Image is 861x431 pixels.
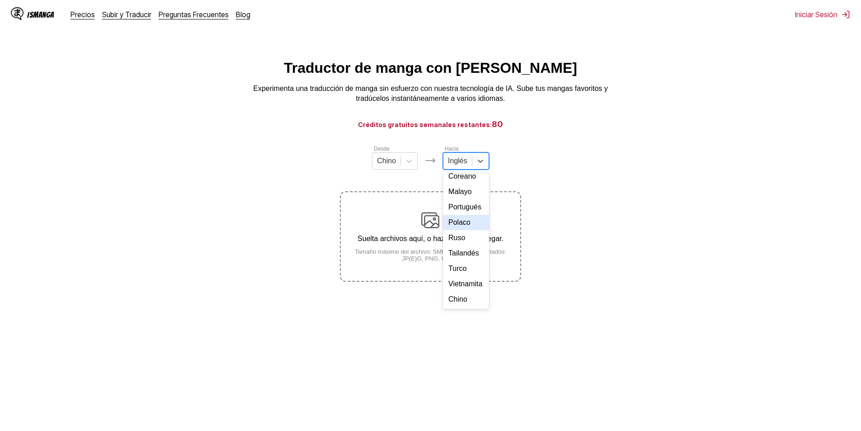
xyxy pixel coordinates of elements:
div: Turco [443,261,489,276]
a: IsManga LogoIsManga [11,7,71,22]
a: Preguntas Frecuentes [159,10,229,19]
button: Iniciar Sesión [795,10,850,19]
div: Malayo [443,184,489,199]
span: 80 [492,119,503,129]
div: Ruso [443,230,489,246]
a: Blog [236,10,250,19]
p: Suelta archivos aquí, o haz clic para navegar. [341,235,520,243]
div: Chino [443,292,489,307]
div: Vietnamita [443,276,489,292]
img: IsManga Logo [11,7,24,20]
a: Subir y Traducir [102,10,151,19]
small: Tamaño máximo del archivo: 5MB • Formatos soportados: JP(E)G, PNG, WEBP [341,248,520,262]
div: IsManga [27,10,54,19]
div: Tailandés [443,246,489,261]
label: Hacia [445,146,459,152]
a: Precios [71,10,95,19]
img: Sign out [841,10,850,19]
div: Coreano [443,169,489,184]
div: Portugués [443,199,489,215]
label: Desde [374,146,390,152]
h3: Créditos gratuitos semanales restantes: [22,118,839,130]
h1: Traductor de manga con [PERSON_NAME] [284,60,577,76]
p: Experimenta una traducción de manga sin esfuerzo con nuestra tecnología de IA. Sube tus mangas fa... [250,84,612,104]
div: Polaco [443,215,489,230]
img: Languages icon [425,155,436,166]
